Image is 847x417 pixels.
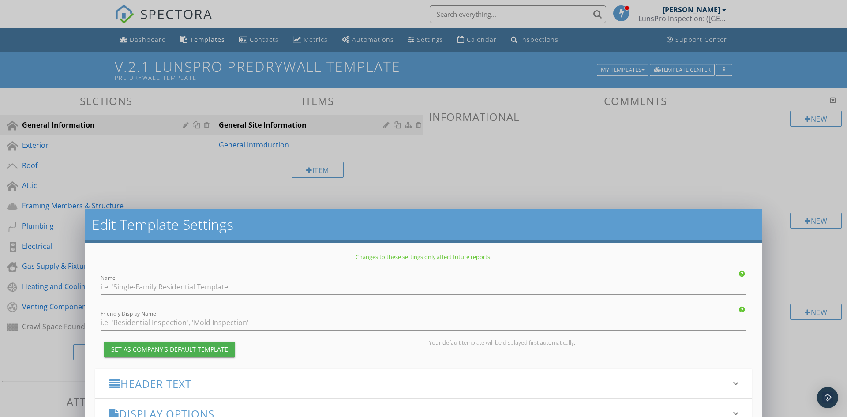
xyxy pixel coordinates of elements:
i: keyboard_arrow_down [731,378,741,389]
h3: Header Text [109,378,727,390]
input: Name [101,280,746,294]
p: Changes to these settings only affect future reports. [95,253,752,260]
input: Friendly Display Name [101,316,746,330]
div: Open Intercom Messenger [817,387,838,408]
div: Set as Company's Default Template [111,345,228,354]
div: Your default template will be displayed first automatically. [429,339,746,346]
h2: Edit Template Settings [92,216,755,233]
button: Set as Company's Default Template [104,342,235,357]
